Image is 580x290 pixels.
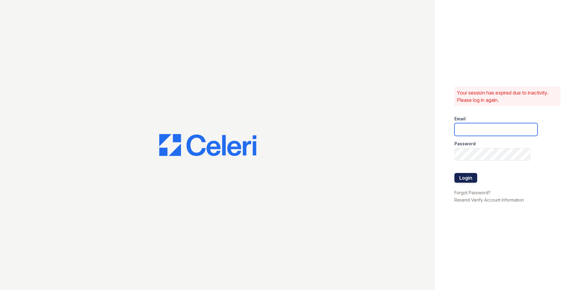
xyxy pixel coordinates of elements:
[457,89,558,104] p: Your session has expired due to inactivity. Please log in again.
[454,116,466,122] label: Email
[159,134,256,156] img: CE_Logo_Blue-a8612792a0a2168367f1c8372b55b34899dd931a85d93a1a3d3e32e68fde9ad4.png
[454,173,477,183] button: Login
[454,197,524,202] a: Resend Verify Account Information
[454,141,476,147] label: Password
[454,190,491,195] a: Forgot Password?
